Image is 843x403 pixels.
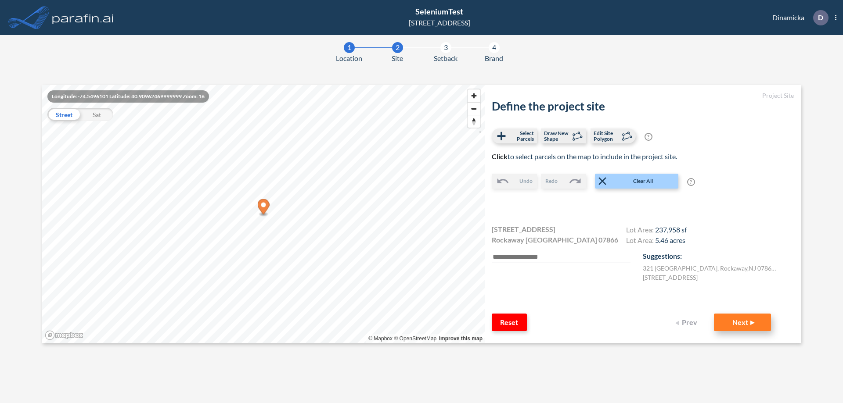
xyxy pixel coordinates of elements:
span: Site [392,53,403,64]
label: [STREET_ADDRESS] [643,273,698,282]
div: Map marker [258,199,270,217]
span: SeleniumTest [415,7,463,16]
span: Draw New Shape [544,130,570,142]
h4: Lot Area: [626,236,687,246]
div: 4 [489,42,500,53]
p: Suggestions: [643,251,794,261]
button: Zoom in [468,89,480,102]
h5: Project Site [492,92,794,100]
div: 2 [392,42,403,53]
span: 237,958 sf [655,225,687,234]
canvas: Map [42,85,485,343]
div: 1 [344,42,355,53]
span: Select Parcels [508,130,534,142]
label: 321 [GEOGRAPHIC_DATA] , Rockaway , NJ 07866 , US [643,264,779,273]
button: Redo [541,174,586,189]
b: Click [492,152,508,160]
p: D [818,14,823,21]
span: ? [645,133,652,141]
button: Clear All [595,174,678,189]
button: Reset [492,314,527,331]
span: [STREET_ADDRESS] [492,224,555,235]
span: Undo [519,177,533,185]
h4: Lot Area: [626,225,687,236]
span: Location [336,53,362,64]
button: Prev [670,314,705,331]
span: to select parcels on the map to include in the project site. [492,152,677,160]
div: Street [47,108,80,121]
div: Sat [80,108,113,121]
span: Setback [434,53,458,64]
button: Undo [492,174,537,189]
div: [STREET_ADDRESS] [409,18,470,28]
span: Edit Site Polygon [594,130,620,142]
button: Zoom out [468,102,480,115]
span: Redo [545,177,558,185]
a: OpenStreetMap [394,335,436,342]
span: Brand [485,53,503,64]
a: Mapbox homepage [45,330,83,340]
span: Clear All [609,177,677,185]
button: Next [714,314,771,331]
div: Dinamicka [759,10,836,25]
a: Mapbox [368,335,393,342]
a: Improve this map [439,335,483,342]
h2: Define the project site [492,100,794,113]
span: ? [687,178,695,186]
span: 5.46 acres [655,236,685,244]
button: Reset bearing to north [468,115,480,128]
img: logo [50,9,115,26]
span: Zoom out [468,103,480,115]
div: 3 [440,42,451,53]
div: Longitude: -74.5496101 Latitude: 40.90962469999999 Zoom: 16 [47,90,209,103]
span: Rockaway [GEOGRAPHIC_DATA] 07866 [492,235,618,245]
